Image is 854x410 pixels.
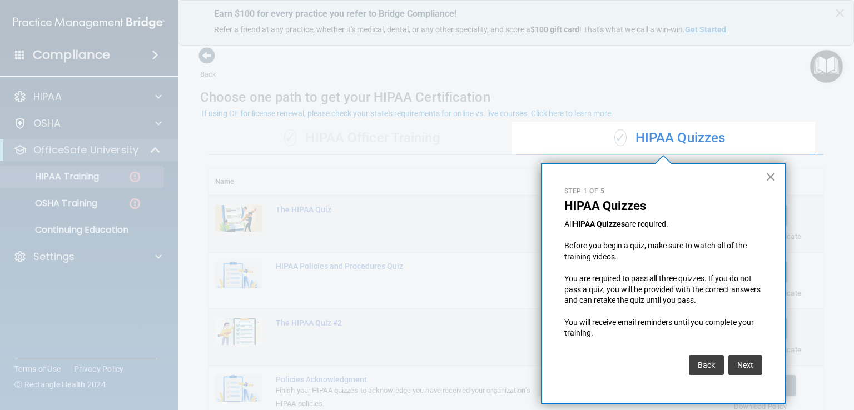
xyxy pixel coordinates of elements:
span: All [564,219,573,228]
button: Close [766,168,776,186]
div: HIPAA Quizzes [516,122,823,155]
p: Before you begin a quiz, make sure to watch all of the training videos. [564,241,762,262]
strong: HIPAA Quizzes [573,219,625,228]
p: Step 1 of 5 [564,187,762,196]
p: You are required to pass all three quizzes. If you do not pass a quiz, you will be provided with ... [564,273,762,306]
p: You will receive email reminders until you complete your training. [564,317,762,339]
span: ✓ [614,129,627,146]
span: are required. [625,219,668,228]
iframe: Drift Widget Chat Controller [662,333,841,377]
p: HIPAA Quizzes [564,199,762,213]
